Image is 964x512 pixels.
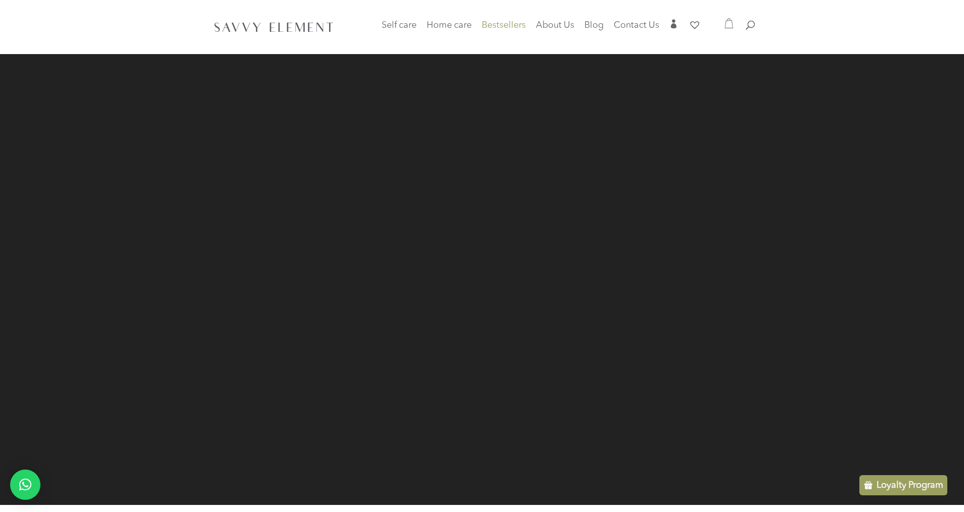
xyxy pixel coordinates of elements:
[614,22,659,36] a: Contact Us
[536,21,574,30] span: About Us
[211,19,337,35] img: SavvyElement
[614,21,659,30] span: Contact Us
[382,22,417,42] a: Self care
[877,479,943,491] p: Loyalty Program
[482,21,526,30] span: Bestsellers
[382,21,417,30] span: Self care
[669,19,678,36] a: 
[427,22,472,42] a: Home care
[482,22,526,36] a: Bestsellers
[584,21,604,30] span: Blog
[427,21,472,30] span: Home care
[536,22,574,36] a: About Us
[584,22,604,36] a: Blog
[669,19,678,28] span: 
